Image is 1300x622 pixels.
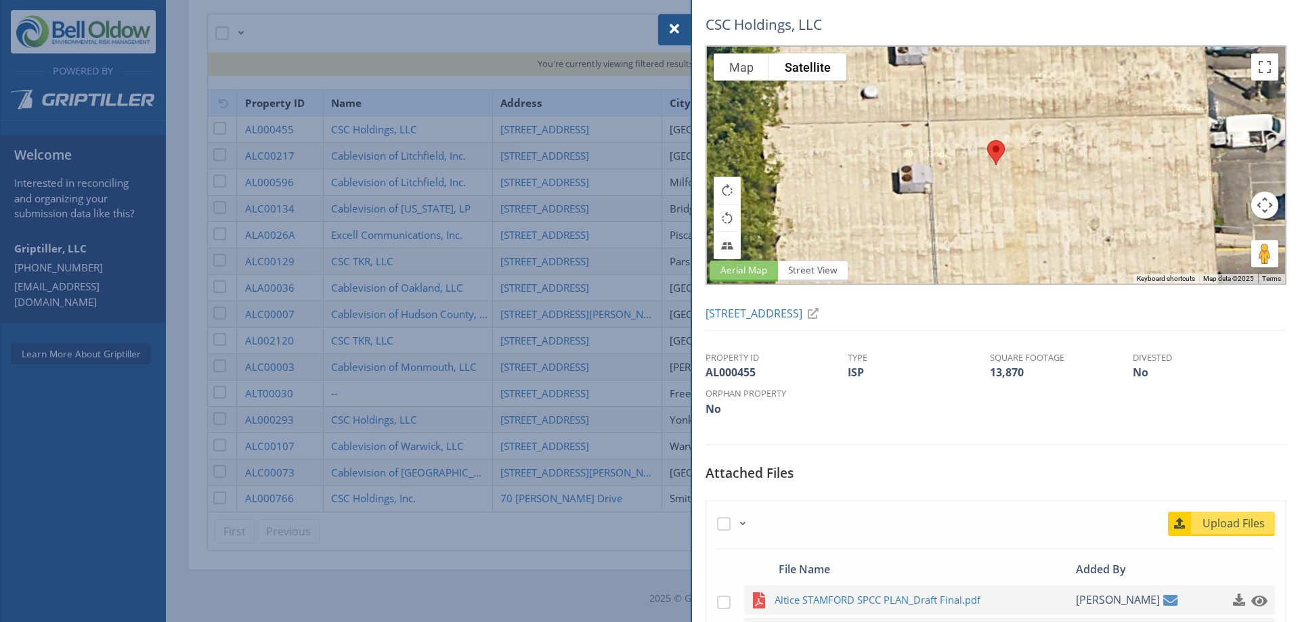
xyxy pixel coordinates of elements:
th: Divested [1133,351,1275,364]
a: [STREET_ADDRESS] [706,306,824,321]
th: Type [848,351,990,364]
span: Altice STAMFORD SPCC PLAN_Draft Final.pdf [775,592,1039,608]
span: [PERSON_NAME] [1076,585,1160,615]
button: Show street map [714,53,769,81]
th: Square Footage [990,351,1132,364]
a: Altice STAMFORD SPCC PLAN_Draft Final.pdf [775,592,1072,608]
h5: CSC Holdings, LLC [706,14,1087,35]
h5: Attached Files [706,466,1286,491]
a: Terms (opens in new tab) [1262,275,1281,282]
span: Street View [777,261,848,282]
button: Toggle fullscreen view [1251,53,1278,81]
button: Rotate map counterclockwise [714,204,741,231]
span: AL000455 [706,365,756,380]
a: Upload Files [1168,512,1275,536]
span: Upload Files [1193,515,1275,531]
a: Click to preview this file [1247,588,1265,613]
button: Keyboard shortcuts [1137,274,1195,284]
button: Drag Pegman onto the map to open Street View [1251,240,1278,267]
span: Aerial Map [710,261,778,282]
button: Rotate map clockwise [714,177,741,204]
th: Property ID [706,351,848,364]
span: No [1133,365,1148,380]
th: Orphan Property [706,387,848,400]
span: ISP [848,365,864,380]
button: Tilt map [714,232,741,259]
span: No [706,401,721,416]
button: Map camera controls [1251,192,1278,219]
span: 13,870 [990,365,1024,380]
span: Map data ©2025 [1203,275,1254,282]
div: File Name [775,560,1072,579]
div: Added By [1072,560,1178,579]
button: Show satellite imagery [769,53,846,81]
